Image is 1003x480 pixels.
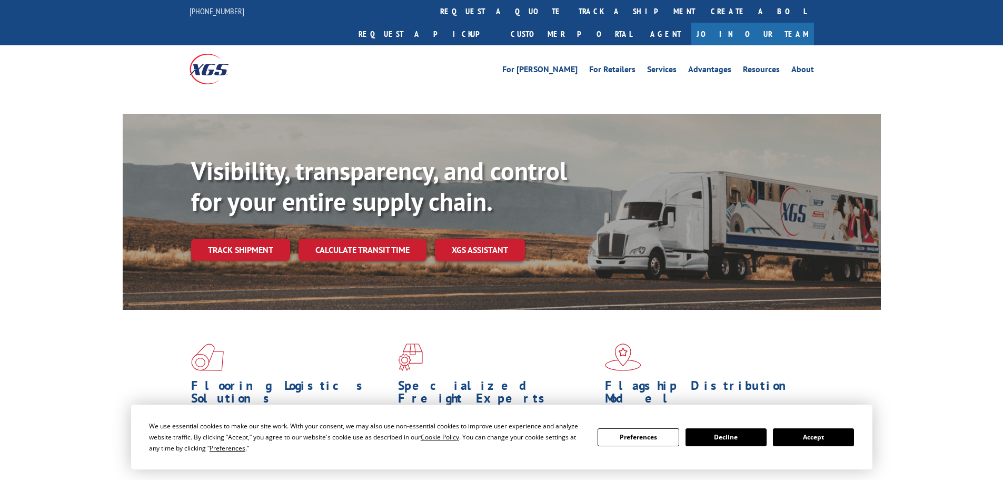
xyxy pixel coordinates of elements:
[589,65,635,77] a: For Retailers
[773,428,854,446] button: Accept
[605,379,804,410] h1: Flagship Distribution Model
[598,428,679,446] button: Preferences
[398,344,423,371] img: xgs-icon-focused-on-flooring-red
[398,379,597,410] h1: Specialized Freight Experts
[131,405,872,469] div: Cookie Consent Prompt
[191,379,390,410] h1: Flooring Logistics Solutions
[210,444,245,453] span: Preferences
[688,65,731,77] a: Advantages
[791,65,814,77] a: About
[686,428,767,446] button: Decline
[149,420,585,454] div: We use essential cookies to make our site work. With your consent, we may also use non-essential ...
[640,23,691,45] a: Agent
[421,433,459,442] span: Cookie Policy
[503,23,640,45] a: Customer Portal
[743,65,780,77] a: Resources
[191,344,224,371] img: xgs-icon-total-supply-chain-intelligence-red
[190,6,244,16] a: [PHONE_NUMBER]
[647,65,677,77] a: Services
[502,65,578,77] a: For [PERSON_NAME]
[435,239,525,261] a: XGS ASSISTANT
[191,154,567,218] b: Visibility, transparency, and control for your entire supply chain.
[691,23,814,45] a: Join Our Team
[351,23,503,45] a: Request a pickup
[191,239,290,261] a: Track shipment
[299,239,426,261] a: Calculate transit time
[605,344,641,371] img: xgs-icon-flagship-distribution-model-red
